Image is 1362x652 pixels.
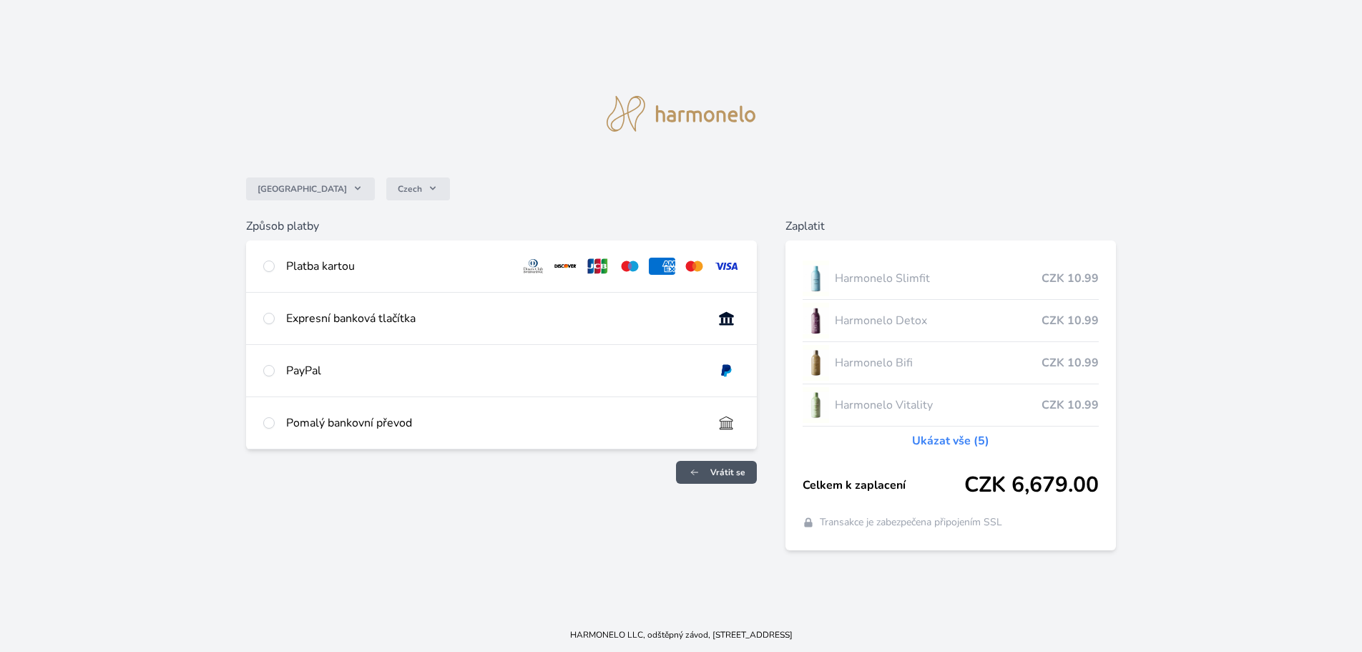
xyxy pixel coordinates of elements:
[820,515,1002,530] span: Transakce je zabezpečena připojením SSL
[803,261,830,296] img: SLIMFIT_se_stinem_x-lo.jpg
[552,258,579,275] img: discover.svg
[803,345,830,381] img: CLEAN_BIFI_se_stinem_x-lo.jpg
[1042,312,1099,329] span: CZK 10.99
[584,258,611,275] img: jcb.svg
[1042,354,1099,371] span: CZK 10.99
[803,387,830,423] img: CLEAN_VITALITY_se_stinem_x-lo.jpg
[681,258,707,275] img: mc.svg
[286,310,702,327] div: Expresní banková tlačítka
[713,414,740,432] img: bankTransfer_IBAN.svg
[649,258,675,275] img: amex.svg
[286,362,702,379] div: PayPal
[617,258,643,275] img: maestro.svg
[835,354,1042,371] span: Harmonelo Bifi
[1042,270,1099,287] span: CZK 10.99
[286,414,702,432] div: Pomalý bankovní převod
[835,270,1042,287] span: Harmonelo Slimfit
[785,218,1116,235] h6: Zaplatit
[713,258,740,275] img: visa.svg
[286,258,509,275] div: Platba kartou
[386,177,450,200] button: Czech
[710,467,745,478] span: Vrátit se
[398,183,422,195] span: Czech
[803,477,964,494] span: Celkem k zaplacení
[520,258,547,275] img: diners.svg
[1042,396,1099,414] span: CZK 10.99
[713,310,740,327] img: onlineBanking_CZ.svg
[912,432,989,449] a: Ukázat vše (5)
[607,96,755,132] img: logo.svg
[835,396,1042,414] span: Harmonelo Vitality
[713,362,740,379] img: paypal.svg
[246,177,375,200] button: [GEOGRAPHIC_DATA]
[258,183,347,195] span: [GEOGRAPHIC_DATA]
[835,312,1042,329] span: Harmonelo Detox
[246,218,757,235] h6: Způsob platby
[803,303,830,339] img: DETOX_se_stinem_x-lo.jpg
[964,472,1099,498] span: CZK 6,679.00
[676,461,757,484] a: Vrátit se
